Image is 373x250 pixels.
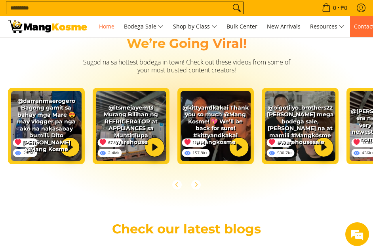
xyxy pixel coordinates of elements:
div: Chat with us now [41,44,133,55]
span: New Arrivals [267,23,301,30]
span: 0 [332,5,337,11]
a: New Arrivals [263,16,304,37]
a: Home [95,16,118,37]
a: Bulk Center [223,16,261,37]
img: Mang Kosme: Your Home Appliances Warehouse Sale Partner! [8,20,87,33]
span: Home [99,23,114,30]
a: Bodega Sale [120,16,167,37]
h2: Check our latest blogs [8,221,365,237]
span: • [320,4,350,12]
a: Resources [306,16,348,37]
button: Next [187,176,205,193]
h3: Sugod na sa hottest bodega in town! Check out these videos from some of your most trusted content... [80,58,293,74]
h2: We’re Going Viral! [8,36,365,51]
span: Resources [310,22,344,32]
span: ₱0 [339,5,348,11]
span: We're online! [46,75,109,155]
textarea: Type your message and hit 'Enter' [4,166,151,194]
span: Bodega Sale [124,22,164,32]
span: Bulk Center [226,23,257,30]
div: Minimize live chat window [130,4,149,23]
button: Search [230,2,243,14]
a: Shop by Class [169,16,221,37]
span: Shop by Class [173,22,217,32]
button: Previous [168,176,186,193]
